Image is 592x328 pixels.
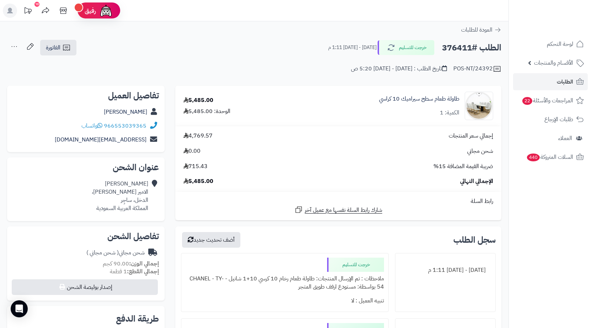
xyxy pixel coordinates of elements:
div: 5,485.00 [183,96,213,104]
div: 10 [34,2,39,7]
span: طلبات الإرجاع [544,114,573,124]
a: طلبات الإرجاع [513,111,588,128]
span: السلات المتروكة [526,152,573,162]
div: شحن مجاني [86,249,145,257]
span: الأقسام والمنتجات [534,58,573,68]
span: 0.00 [183,147,201,155]
img: 1752310392-17452333-90x90.jpg [465,92,493,120]
span: العودة للطلبات [461,26,492,34]
div: تاريخ الطلب : [DATE] - [DATE] 5:20 ص [351,65,447,73]
span: الإجمالي النهائي [460,177,493,185]
div: POS-NT/24392 [453,65,501,73]
h2: تفاصيل العميل [13,91,159,100]
img: logo-2.png [544,19,585,34]
h3: سجل الطلب [453,236,496,244]
small: 90.00 كجم [103,259,159,268]
div: [DATE] - [DATE] 1:11 م [400,263,491,277]
a: الطلبات [513,73,588,90]
span: ضريبة القيمة المضافة 15% [433,162,493,171]
h2: طريقة الدفع [116,314,159,323]
button: إصدار بوليصة الشحن [12,279,158,295]
strong: إجمالي الوزن: [129,259,159,268]
span: 22 [522,97,532,105]
div: Open Intercom Messenger [11,300,28,317]
a: لوحة التحكم [513,36,588,53]
div: ملاحظات : تم الإرسال المنتجات: طاولة طعام رخام 10 كرسي 10+1 شانيل - CHANEL - TY-54 بواسطة: مستودع... [186,272,384,294]
span: الفاتورة [46,43,60,52]
span: 5,485.00 [183,177,213,185]
div: [PERSON_NAME] الامير [PERSON_NAME]، الدخل، ساجِر المملكة العربية السعودية [92,180,148,212]
span: رفيق [85,6,96,15]
a: [PERSON_NAME] [104,108,147,116]
a: العودة للطلبات [461,26,501,34]
img: ai-face.png [99,4,113,18]
span: شحن مجاني [467,147,493,155]
a: السلات المتروكة440 [513,149,588,166]
small: [DATE] - [DATE] 1:11 م [328,44,377,51]
span: 715.43 [183,162,208,171]
a: الفاتورة [40,40,76,55]
button: خرجت للتسليم [378,40,434,55]
a: طاولة طعام سطح سيراميك 10 كراسي [379,95,459,103]
small: 1 قطعة [110,267,159,276]
div: رابط السلة [178,197,498,205]
span: 4,769.57 [183,132,213,140]
h2: عنوان الشحن [13,163,159,172]
div: الكمية: 1 [440,109,459,117]
a: [EMAIL_ADDRESS][DOMAIN_NAME] [55,135,146,144]
span: الطلبات [557,77,573,87]
div: الوحدة: 5,485.00 [183,107,230,115]
a: العملاء [513,130,588,147]
a: 966553039365 [104,122,146,130]
a: تحديثات المنصة [19,4,37,20]
h2: الطلب #376411 [442,41,501,55]
button: أضف تحديث جديد [182,232,240,248]
div: خرجت للتسليم [327,258,384,272]
a: واتساب [81,122,102,130]
span: المراجعات والأسئلة [522,96,573,106]
a: المراجعات والأسئلة22 [513,92,588,109]
div: تنبيه العميل : لا [186,294,384,308]
span: لوحة التحكم [547,39,573,49]
span: شارك رابط السلة نفسها مع عميل آخر [305,206,382,214]
span: إجمالي سعر المنتجات [449,132,493,140]
h2: تفاصيل الشحن [13,232,159,241]
span: 440 [527,154,540,161]
span: العملاء [558,133,572,143]
a: شارك رابط السلة نفسها مع عميل آخر [294,205,382,214]
span: ( شحن مجاني ) [86,248,119,257]
strong: إجمالي القطع: [127,267,159,276]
